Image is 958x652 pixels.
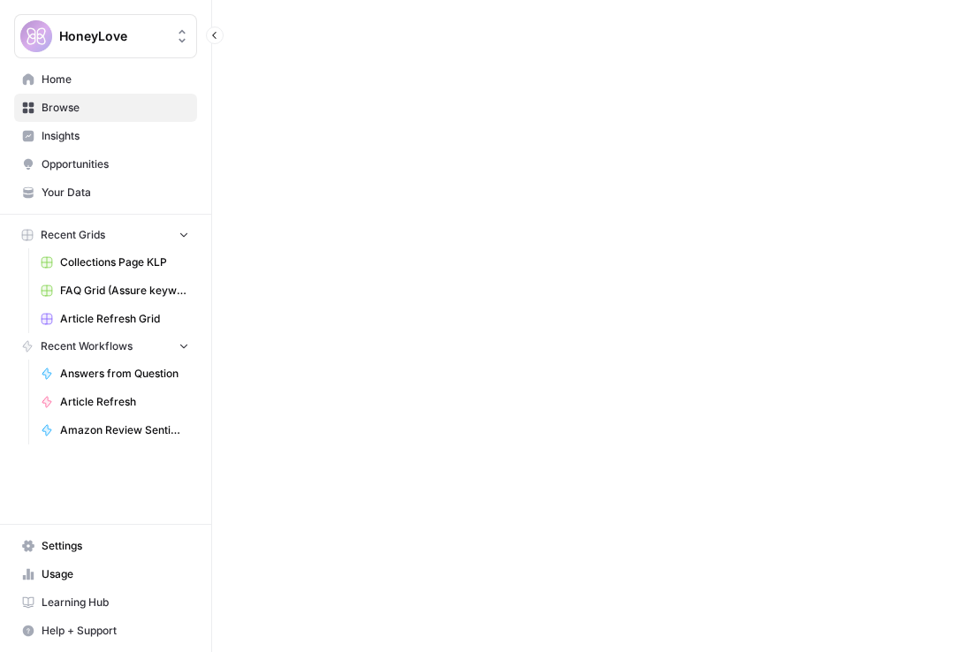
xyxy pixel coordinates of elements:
[14,617,197,645] button: Help + Support
[14,178,197,207] a: Your Data
[42,566,189,582] span: Usage
[60,394,189,410] span: Article Refresh
[60,283,189,299] span: FAQ Grid (Assure keyword doc up to date)
[33,360,197,388] a: Answers from Question
[41,338,133,354] span: Recent Workflows
[42,72,189,87] span: Home
[33,277,197,305] a: FAQ Grid (Assure keyword doc up to date)
[14,333,197,360] button: Recent Workflows
[60,311,189,327] span: Article Refresh Grid
[59,27,166,45] span: HoneyLove
[42,128,189,144] span: Insights
[42,185,189,201] span: Your Data
[42,100,189,116] span: Browse
[42,623,189,639] span: Help + Support
[14,150,197,178] a: Opportunities
[33,416,197,444] a: Amazon Review Sentiments
[14,222,197,248] button: Recent Grids
[33,248,197,277] a: Collections Page KLP
[14,14,197,58] button: Workspace: HoneyLove
[42,538,189,554] span: Settings
[14,65,197,94] a: Home
[14,588,197,617] a: Learning Hub
[14,560,197,588] a: Usage
[14,94,197,122] a: Browse
[20,20,52,52] img: HoneyLove Logo
[60,422,189,438] span: Amazon Review Sentiments
[14,122,197,150] a: Insights
[33,388,197,416] a: Article Refresh
[41,227,105,243] span: Recent Grids
[60,254,189,270] span: Collections Page KLP
[42,156,189,172] span: Opportunities
[14,532,197,560] a: Settings
[33,305,197,333] a: Article Refresh Grid
[42,595,189,610] span: Learning Hub
[60,366,189,382] span: Answers from Question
